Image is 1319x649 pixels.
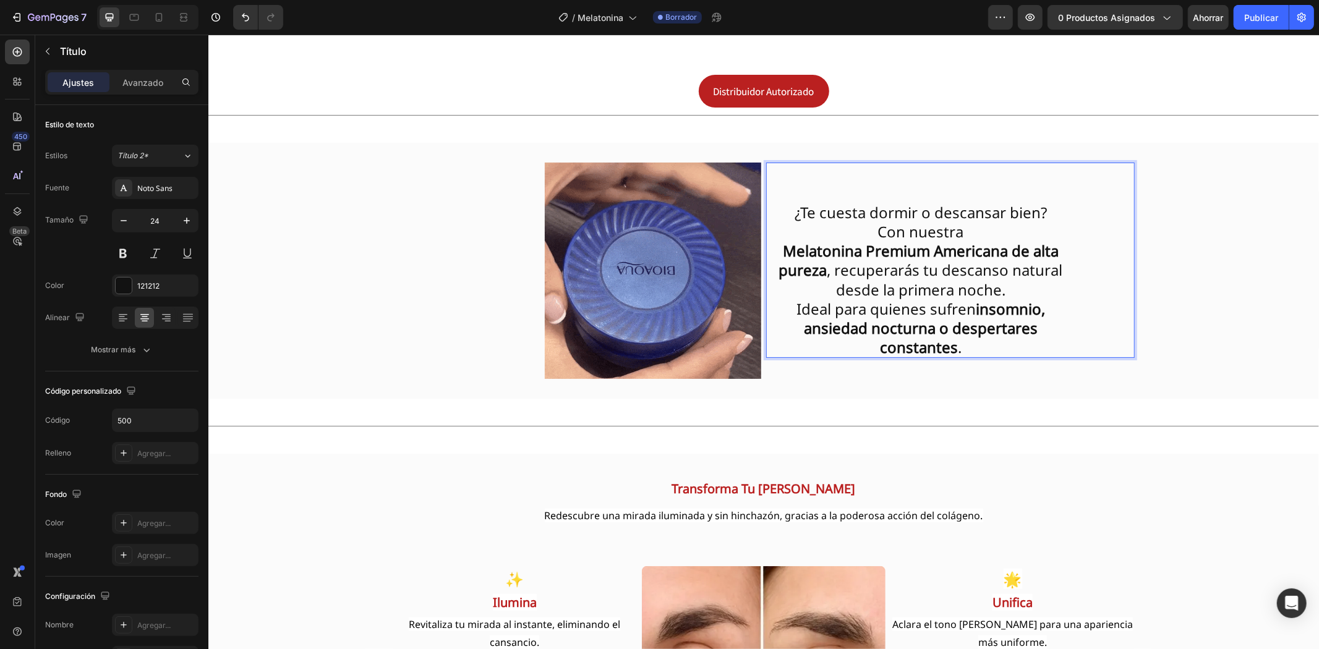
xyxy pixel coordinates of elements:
[571,206,851,245] strong: Melatonina Premium Americana de alta pureza
[336,474,775,488] span: Redescubre una mirada iluminada y sin hinchazón, gracias a la poderosa acción del colágeno.
[45,281,64,290] font: Color
[186,440,925,493] p: ⁠⁠⁠⁠⁠⁠⁠
[558,128,867,323] h2: Rich Text Editor. Editing area: main
[45,183,69,192] font: Fuente
[233,5,283,30] div: Deshacer/Rehacer
[45,151,67,160] font: Estilos
[284,559,328,576] strong: Ilumina
[595,264,837,323] strong: insomnio, ansiedad nocturna o despertares constantes
[137,449,171,458] font: Agregar...
[137,621,171,630] font: Agregar...
[137,551,171,560] font: Agregar...
[60,45,87,57] font: Título
[184,532,429,580] h2: Rich Text Editor. Editing area: main
[91,345,135,354] font: Mostrar más
[63,77,95,88] font: Ajustes
[45,592,95,601] font: Configuración
[137,183,173,193] font: Noto Sans
[336,128,553,344] img: image_834_1754844487261-13547091-38213201-34079966_4.webp
[208,35,1319,649] iframe: Área de diseño
[559,129,866,322] p: ¿Te cuesta dormir o descansar bien? Con nuestra , recuperarás tu descanso natural desde la primer...
[505,50,606,64] span: Distribuidor Autorizado
[137,281,160,291] font: 121212
[5,5,92,30] button: 7
[12,227,27,235] font: Beta
[464,446,647,462] strong: Transforma Tu [PERSON_NAME]
[14,132,27,141] font: 450
[795,534,814,554] span: 🌟
[112,145,198,167] button: Título 2*
[137,519,171,528] font: Agregar...
[200,583,412,614] span: Revitaliza tu mirada al instante, eliminando el cansancio.
[113,409,198,431] input: Auto
[1277,588,1307,618] div: Abrir Intercom Messenger
[45,620,74,629] font: Nombre
[490,40,621,73] button: <p>&nbsp; &nbsp;<span style="font-size:17px;">Distribuidor Autorizado &nbsp;&nbsp;</span> &nbsp;&...
[1188,5,1229,30] button: Ahorrar
[122,77,163,88] font: Avanzado
[297,534,315,554] span: ✨
[81,11,87,23] font: 7
[665,12,697,22] font: Borrador
[578,12,623,23] font: Melatonina
[45,448,71,457] font: Relleno
[45,339,198,361] button: Mostrar más
[45,550,71,559] font: Imagen
[186,533,427,579] p: ⁠⁠⁠⁠⁠⁠⁠
[45,120,94,129] font: Estilo de texto
[184,580,429,618] div: Rich Text Editor. Editing area: main
[1234,5,1289,30] button: Publicar
[1193,12,1224,23] font: Ahorrar
[45,386,121,396] font: Código personalizado
[784,559,824,576] strong: Unifica
[45,313,70,322] font: Alinear
[184,439,926,494] h2: Rich Text Editor. Editing area: main
[45,518,64,527] font: Color
[45,490,67,499] font: Fondo
[45,415,70,425] font: Código
[1048,5,1183,30] button: 0 productos asignados
[60,44,194,59] p: Título
[45,215,74,224] font: Tamaño
[1244,12,1278,23] font: Publicar
[117,151,148,160] font: Título 2*
[1058,12,1155,23] font: 0 productos asignados
[684,583,924,614] span: Aclara el tono [PERSON_NAME] para una apariencia más uniforme.
[572,12,575,23] font: /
